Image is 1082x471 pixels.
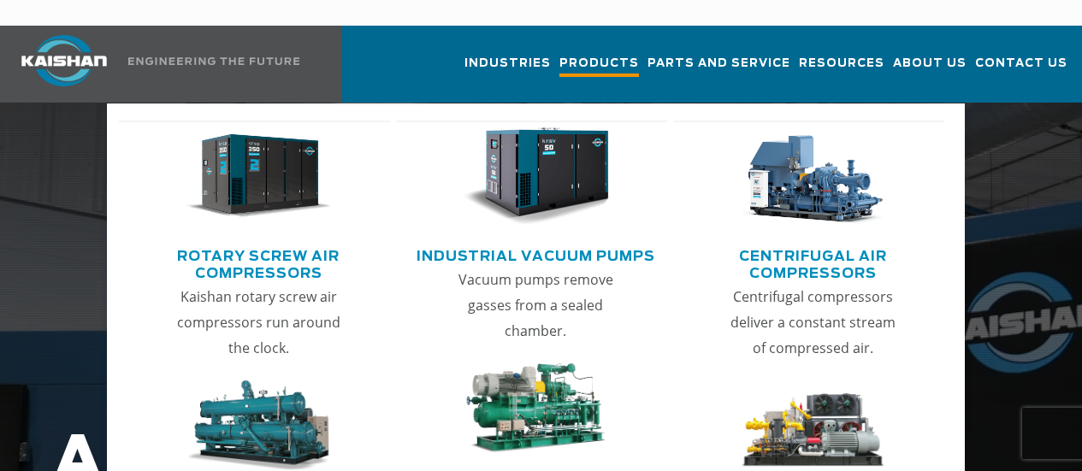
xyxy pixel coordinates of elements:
[559,54,639,77] span: Products
[975,54,1067,74] span: Contact Us
[127,241,391,284] a: Rotary Screw Air Compressors
[417,241,655,267] a: Industrial Vacuum Pumps
[799,41,884,99] a: Resources
[647,41,790,99] a: Parts and Service
[172,284,346,361] p: Kaishan rotary screw air compressors run around the clock.
[464,54,551,74] span: Industries
[186,127,332,226] img: thumb-Rotary-Screw-Air-Compressors
[463,363,609,454] img: thumb-Steam-Screw-Expanders
[740,380,886,471] img: thumb-Rotary-Screw-Gas-Compressors
[463,127,609,226] img: thumb-Industrial-Vacuum-Pumps
[726,284,901,361] p: Centrifugal compressors deliver a constant stream of compressed air.
[647,54,790,74] span: Parts and Service
[799,54,884,74] span: Resources
[559,41,639,103] a: Products
[975,41,1067,99] a: Contact Us
[893,54,967,74] span: About Us
[464,41,551,99] a: Industries
[128,57,299,65] img: Engineering the future
[186,380,332,471] img: thumb-ORC-Power-Generators
[682,241,945,284] a: Centrifugal Air Compressors
[449,267,624,344] p: Vacuum pumps remove gasses from a sealed chamber.
[893,41,967,99] a: About Us
[740,127,886,226] img: thumb-Centrifugal-Air-Compressors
